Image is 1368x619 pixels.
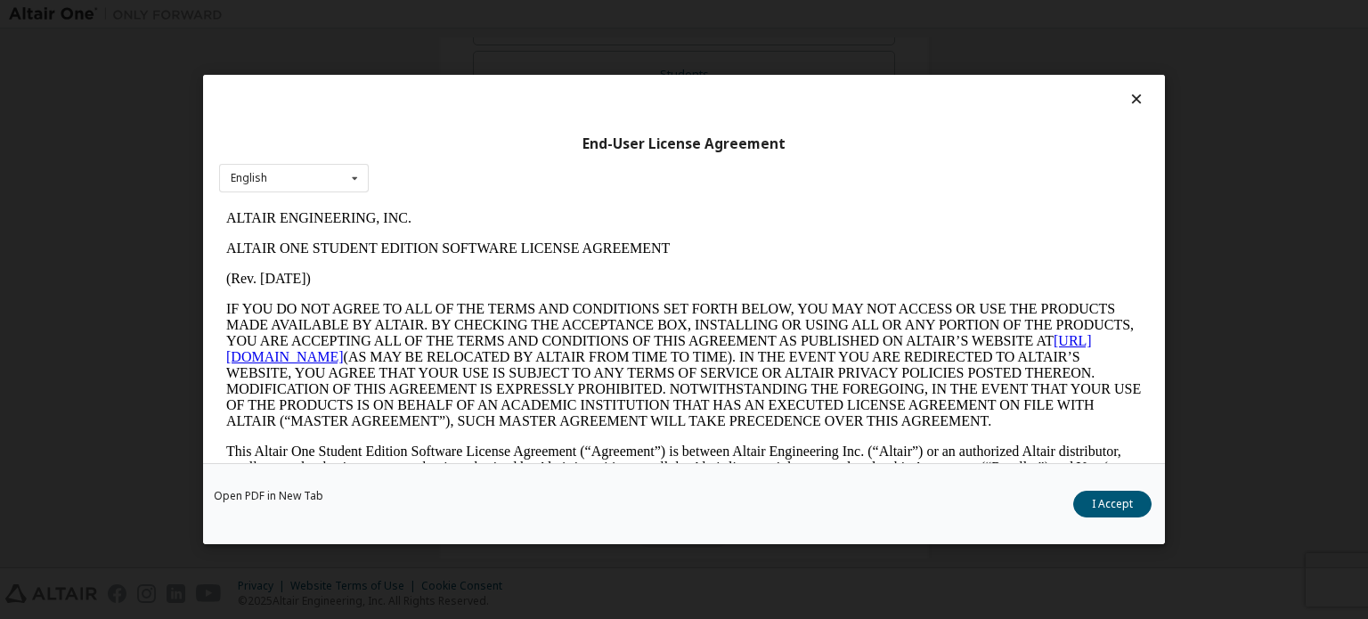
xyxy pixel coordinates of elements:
[7,98,923,226] p: IF YOU DO NOT AGREE TO ALL OF THE TERMS AND CONDITIONS SET FORTH BELOW, YOU MAY NOT ACCESS OR USE...
[7,240,923,305] p: This Altair One Student Edition Software License Agreement (“Agreement”) is between Altair Engine...
[7,130,873,161] a: [URL][DOMAIN_NAME]
[214,491,323,501] a: Open PDF in New Tab
[1073,491,1152,517] button: I Accept
[7,7,923,23] p: ALTAIR ENGINEERING, INC.
[7,68,923,84] p: (Rev. [DATE])
[219,135,1149,153] div: End-User License Agreement
[231,173,267,183] div: English
[7,37,923,53] p: ALTAIR ONE STUDENT EDITION SOFTWARE LICENSE AGREEMENT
